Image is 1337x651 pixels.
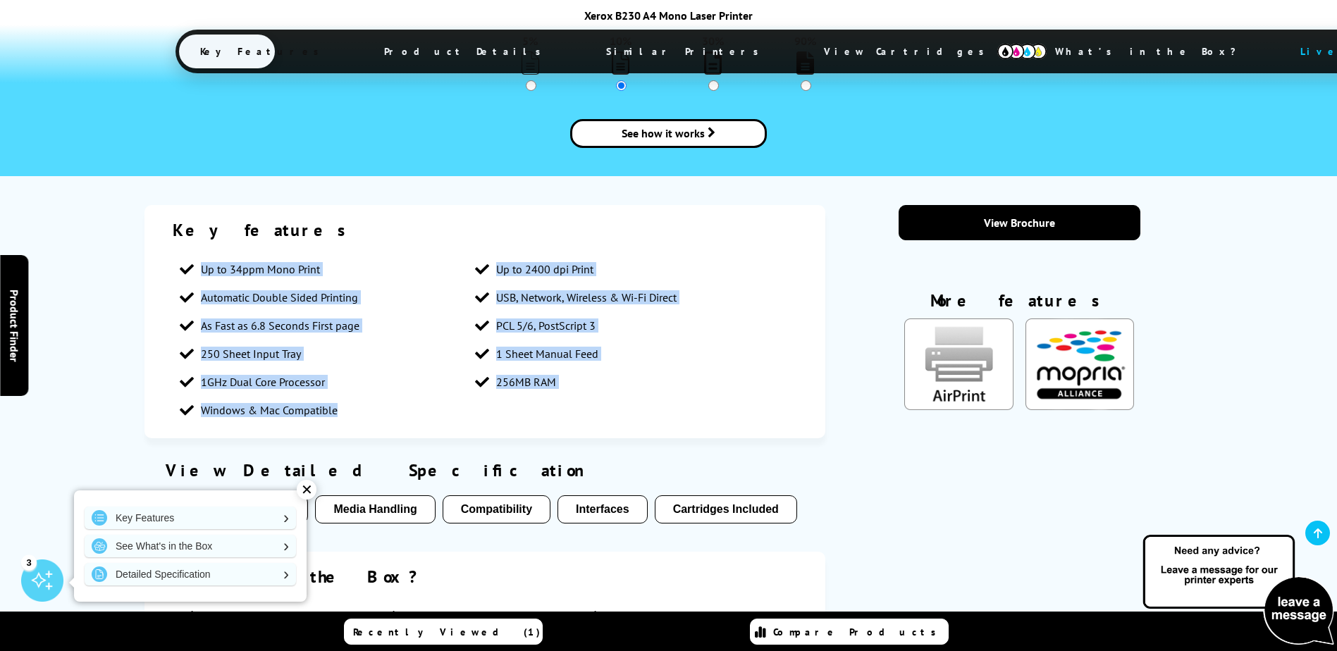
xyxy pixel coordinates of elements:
div: Key features [173,219,797,241]
a: Compare Products [750,619,949,645]
span: See how it works [622,126,705,140]
a: Detailed Specification [85,563,296,585]
img: AirPrint [904,318,1013,410]
span: 1GHz Dual Core Processor [201,375,325,389]
span: PCL 5/6, PostScript 3 [496,318,596,333]
div: More features [899,290,1140,318]
button: Cartridges Included [655,495,797,523]
div: ✕ [297,480,316,500]
span: Windows & Mac Compatible [201,403,338,417]
span: Product Details [363,35,569,68]
a: Key Features [85,507,296,529]
span: Recently Viewed (1) [353,626,541,638]
button: Compatibility [443,495,550,523]
span: Up to 34ppm Mono Print [201,262,320,276]
span: Similar Printers [585,35,787,68]
div: View Detailed Specification [159,459,811,481]
div: What's in the Box? [173,566,797,588]
a: brother-contract-details [570,119,767,148]
span: 1 Sheet Manual Feed [496,347,598,361]
span: As Fast as 6.8 Seconds First page [201,318,359,333]
input: 5% 5% [526,80,536,91]
span: Drum Cartridge (12000 Pages) [604,609,748,623]
span: Up to 2400 dpi Print [496,262,593,276]
span: 250 Sheet Input Tray [201,347,301,361]
span: Automatic Double Sided Printing [201,290,358,304]
span: Xerox B230 [201,609,257,623]
input: 30% 30% [708,80,719,91]
img: Open Live Chat window [1140,533,1337,648]
a: View Brochure [899,205,1140,240]
img: cmyk-icon.svg [997,44,1047,59]
button: Media Handling [315,495,435,523]
img: Mopria Certified [1025,318,1134,410]
span: Compare Products [773,626,944,638]
div: 3 [21,554,37,570]
a: See What's in the Box [85,535,296,557]
input: 10% 10% [616,80,627,91]
span: What’s in the Box? [1034,35,1271,68]
span: 256MB RAM [496,375,556,389]
a: Recently Viewed (1) [344,619,543,645]
span: Black Starter Toner Cartridge (1200 Pages) [402,609,569,637]
span: View Cartridges [803,33,1018,70]
div: Xerox B230 A4 Mono Laser Printer [175,8,1162,23]
span: Key Features [179,35,347,68]
input: 90% 90% [801,80,811,91]
span: USB, Network, Wireless & Wi-Fi Direct [496,290,677,304]
span: Product Finder [7,290,21,362]
a: KeyFeatureModal324 [1025,399,1134,413]
button: Interfaces [557,495,648,523]
a: KeyFeatureModal85 [904,399,1013,413]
